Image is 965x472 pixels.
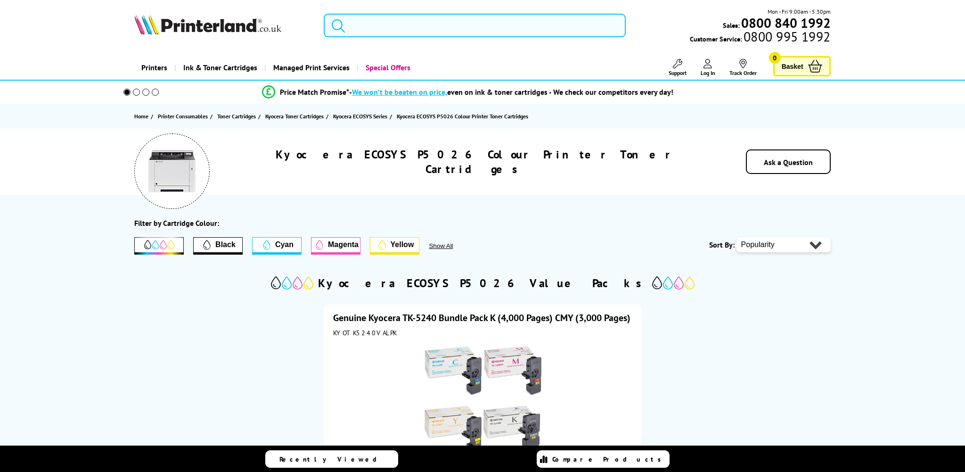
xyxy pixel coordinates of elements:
a: Log In [701,59,715,76]
a: Ask a Question [764,157,813,167]
a: Basket 0 [773,56,831,76]
a: 0800 840 1992 [740,18,831,27]
button: Filter by Black [193,237,243,255]
span: 0800 995 1992 [742,32,830,41]
a: Printers [134,56,174,80]
span: We won’t be beaten on price, [352,87,447,97]
span: 0 [769,52,781,64]
img: Kyocera ECOSYS P5026 Colour Printer Toner Cartridges [148,148,196,195]
span: Recently Viewed [279,455,386,464]
span: Toner Cartridges [217,111,256,121]
img: Printerland Logo [134,14,281,35]
a: Track Order [729,59,757,76]
a: Support [669,59,687,76]
span: Black [215,240,236,249]
span: Yellow [391,240,414,249]
span: Sort By: [709,240,735,249]
div: - even on ink & toner cartridges - We check our competitors every day! [349,87,673,97]
a: Home [134,111,151,121]
button: Magenta [311,237,360,255]
span: Kyocera Toner Cartridges [265,111,324,121]
a: Printerland Logo [134,14,312,37]
span: Mon - Fri 9:00am - 5:30pm [768,7,831,16]
span: Kyocera ECOSYS Series [333,111,387,121]
h1: Kyocera ECOSYS P5026 Colour Printer Toner Cartridges [238,147,711,176]
button: Show All [429,242,478,249]
span: Price Match Promise* [280,87,349,97]
span: Basket [782,60,803,73]
span: Magenta [328,240,359,249]
a: Printer Consumables [158,111,210,121]
span: Sales: [723,21,740,30]
a: Ink & Toner Cartridges [174,56,264,80]
button: Yellow [370,237,419,255]
span: Compare Products [552,455,666,464]
div: KYOTK5240VALPK [333,329,632,337]
span: Kyocera ECOSYS P5026 Colour Printer Toner Cartridges [397,113,528,120]
img: Kyocera TK-5240 Bundle Pack K (4,000 Pages) CMY (3,000 Pages) [424,342,541,460]
span: Log In [701,69,715,76]
a: Managed Print Services [264,56,357,80]
h2: Kyocera ECOSYS P5026 Value Packs [318,276,647,290]
span: Printer Consumables [158,111,208,121]
div: Filter by Cartridge Colour: [134,218,219,228]
a: Compare Products [537,450,670,468]
li: modal_Promise [110,84,825,100]
span: Customer Service: [690,32,830,43]
a: Toner Cartridges [217,111,258,121]
span: Cyan [275,240,294,249]
a: Genuine Kyocera TK-5240 Bundle Pack K (4,000 Pages) CMY (3,000 Pages) [333,312,630,324]
b: 0800 840 1992 [741,14,831,32]
a: Kyocera ECOSYS Series [333,111,390,121]
span: Support [669,69,687,76]
a: Recently Viewed [265,450,398,468]
a: Special Offers [357,56,417,80]
span: Ink & Toner Cartridges [183,56,257,80]
a: Kyocera Toner Cartridges [265,111,326,121]
button: Cyan [252,237,302,255]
